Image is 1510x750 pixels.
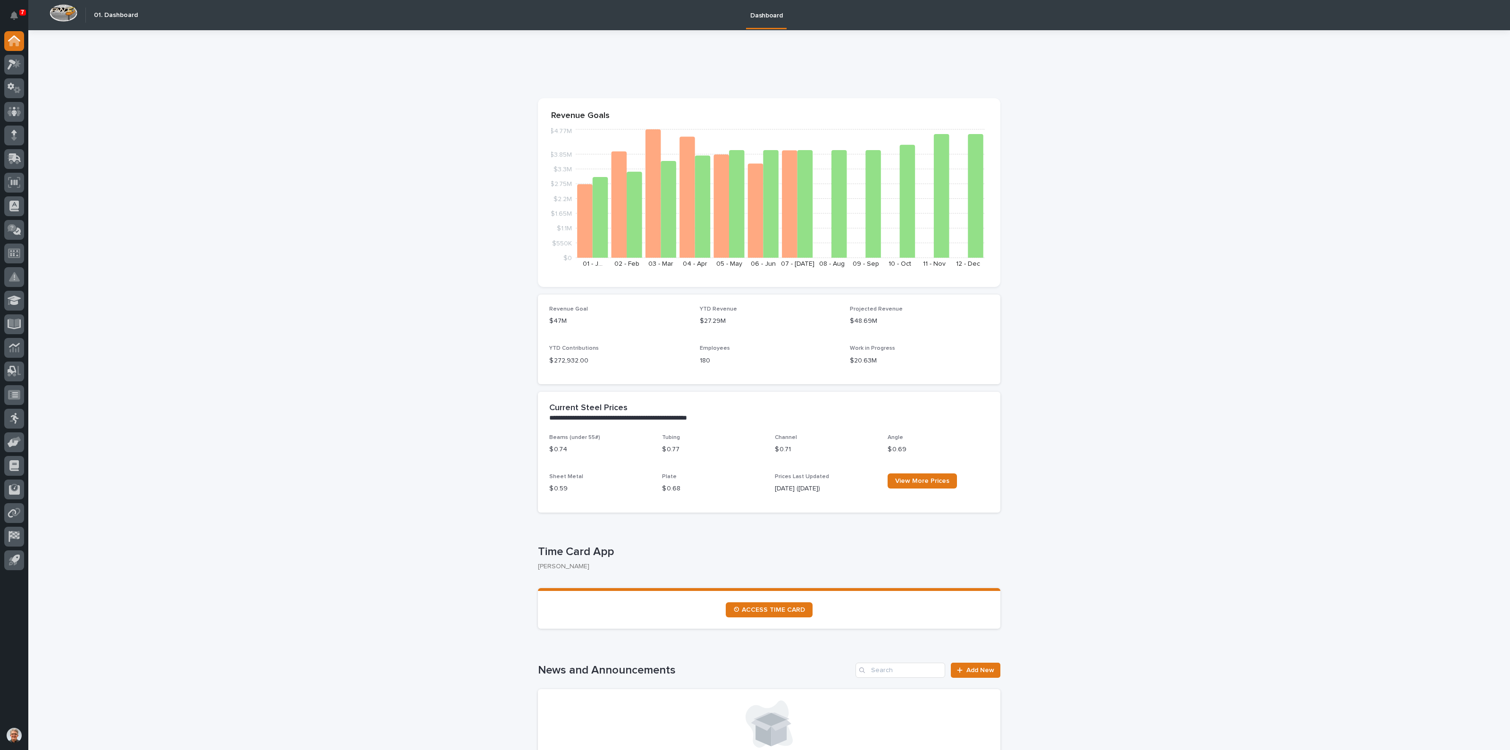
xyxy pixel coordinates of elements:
tspan: $1.65M [551,211,572,217]
span: YTD Contributions [549,346,599,351]
span: Add New [966,667,994,674]
tspan: $550K [552,240,572,246]
tspan: $4.77M [550,128,572,135]
tspan: $3.3M [554,166,572,173]
p: [DATE] ([DATE]) [775,484,876,494]
img: Workspace Logo [50,4,77,22]
h2: 01. Dashboard [94,11,138,19]
div: Notifications7 [12,11,24,26]
text: 11 - Nov [923,261,946,267]
text: 01 - J… [583,261,603,267]
a: ⏲ ACCESS TIME CARD [726,602,813,617]
p: [PERSON_NAME] [538,563,993,571]
span: Angle [888,435,903,440]
p: $20.63M [850,356,989,366]
p: $ 0.68 [662,484,763,494]
h2: Current Steel Prices [549,403,628,413]
span: View More Prices [895,478,949,484]
p: $ 272,932.00 [549,356,688,366]
p: Revenue Goals [551,111,987,121]
span: Projected Revenue [850,306,903,312]
text: 12 - Dec [956,261,980,267]
a: View More Prices [888,473,957,489]
span: Sheet Metal [549,474,583,480]
tspan: $3.85M [550,151,572,158]
span: Prices Last Updated [775,474,829,480]
button: Notifications [4,6,24,25]
span: ⏲ ACCESS TIME CARD [733,607,805,613]
span: Revenue Goal [549,306,588,312]
p: $27.29M [700,316,839,326]
a: Add New [951,663,1000,678]
p: $ 0.69 [888,445,989,455]
input: Search [856,663,945,678]
tspan: $2.75M [550,181,572,187]
p: $ 0.77 [662,445,763,455]
p: 7 [21,9,24,16]
span: Employees [700,346,730,351]
p: Time Card App [538,545,997,559]
p: $48.69M [850,316,989,326]
text: 06 - Jun [751,261,776,267]
tspan: $0 [563,255,572,261]
text: 02 - Feb [614,261,639,267]
tspan: $1.1M [557,225,572,232]
span: Beams (under 55#) [549,435,600,440]
text: 04 - Apr [683,261,707,267]
tspan: $2.2M [554,195,572,202]
span: YTD Revenue [700,306,737,312]
span: Tubing [662,435,680,440]
span: Work in Progress [850,346,895,351]
p: 180 [700,356,839,366]
span: Plate [662,474,677,480]
p: $ 0.59 [549,484,651,494]
text: 09 - Sep [853,261,879,267]
h1: News and Announcements [538,664,852,677]
p: $ 0.74 [549,445,651,455]
text: 08 - Aug [819,261,845,267]
text: 07 - [DATE] [781,261,814,267]
text: 05 - May [716,261,742,267]
text: 03 - Mar [648,261,673,267]
p: $47M [549,316,688,326]
text: 10 - Oct [889,261,911,267]
p: $ 0.71 [775,445,876,455]
button: users-avatar [4,725,24,745]
span: Channel [775,435,797,440]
